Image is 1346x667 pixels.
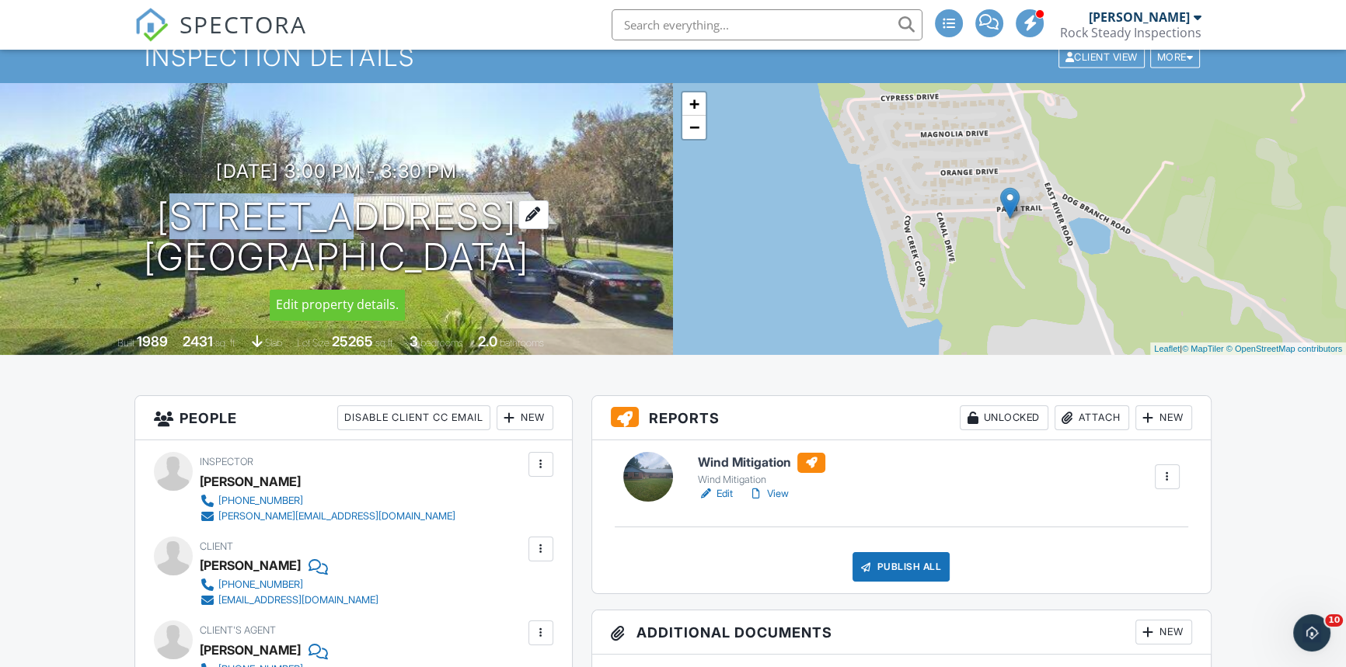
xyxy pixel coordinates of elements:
div: Unlocked [960,405,1048,430]
div: More [1150,47,1201,68]
h3: [DATE] 3:00 pm - 3:30 pm [216,161,457,182]
div: [EMAIL_ADDRESS][DOMAIN_NAME] [218,594,378,606]
div: Client View [1058,47,1145,68]
a: Zoom in [682,92,706,116]
input: Search everything... [612,9,922,40]
iframe: Intercom live chat [1293,614,1330,651]
span: Client's Agent [200,624,276,636]
span: 10 [1325,614,1343,627]
div: New [497,405,553,430]
h3: Reports [592,396,1211,440]
a: [PHONE_NUMBER] [200,493,455,509]
a: [PHONE_NUMBER] [200,577,378,592]
div: 2.0 [478,333,497,349]
h3: Additional Documents [592,610,1211,655]
span: slab [265,337,282,349]
span: Lot Size [297,337,330,349]
a: © OpenStreetMap contributors [1226,344,1342,353]
div: 3 [410,333,418,349]
div: [PERSON_NAME] [200,470,301,493]
span: Client [200,540,233,552]
span: Inspector [200,456,253,467]
span: bedrooms [420,337,463,349]
div: [PERSON_NAME] [200,638,301,662]
div: Rock Steady Inspections [1060,25,1201,40]
a: Edit [698,486,733,502]
div: [PHONE_NUMBER] [218,578,303,591]
div: [PERSON_NAME] [1089,9,1190,25]
h1: [STREET_ADDRESS] [GEOGRAPHIC_DATA] [144,196,529,279]
div: Attach [1055,405,1129,430]
a: [PERSON_NAME][EMAIL_ADDRESS][DOMAIN_NAME] [200,509,455,524]
div: Disable Client CC Email [337,405,490,430]
div: 2431 [183,333,213,349]
div: Publish All [853,552,950,582]
h1: Inspection Details [145,43,1201,71]
div: | [1150,342,1346,356]
span: bathrooms [500,337,544,349]
div: New [1135,620,1192,644]
a: Zoom out [682,116,706,139]
a: Client View [1057,50,1149,62]
span: sq.ft. [375,337,395,349]
a: Leaflet [1154,344,1180,353]
div: [PHONE_NUMBER] [218,495,303,507]
a: © MapTiler [1182,344,1224,353]
a: SPECTORA [134,21,307,54]
img: The Best Home Inspection Software - Spectora [134,8,169,42]
div: [PERSON_NAME] [200,554,301,577]
div: [PERSON_NAME][EMAIL_ADDRESS][DOMAIN_NAME] [218,510,455,523]
span: sq. ft. [215,337,237,349]
div: Wind Mitigation [698,474,825,486]
h6: Wind Mitigation [698,453,825,473]
a: Wind Mitigation Wind Mitigation [698,453,825,487]
div: 1989 [137,333,168,349]
a: View [748,486,789,502]
h3: People [135,396,571,440]
span: SPECTORA [180,8,307,40]
a: [EMAIL_ADDRESS][DOMAIN_NAME] [200,592,378,608]
span: Built [117,337,134,349]
div: New [1135,405,1192,430]
div: 25265 [332,333,373,349]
